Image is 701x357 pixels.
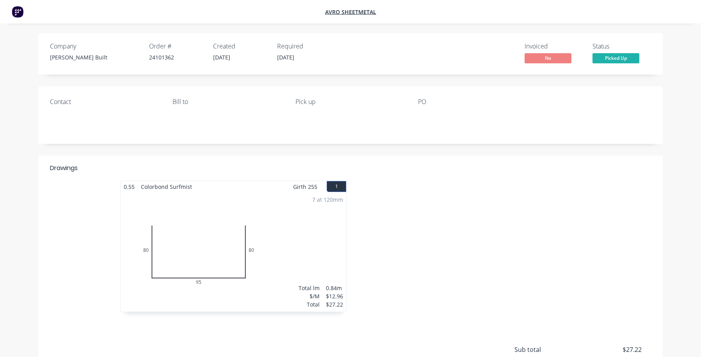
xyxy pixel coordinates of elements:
div: 7 at 120mm [312,196,343,204]
div: Contact [50,98,160,106]
div: $12.96 [326,292,343,300]
span: $27.22 [584,345,642,354]
span: [DATE] [213,54,230,61]
div: 0.84m [326,284,343,292]
div: 08095807 at 120mmTotal lm$/MTotal0.84m$12.96$27.22 [121,192,346,312]
div: [PERSON_NAME] Built [50,53,140,61]
span: [DATE] [277,54,294,61]
div: Total [299,300,320,309]
div: 24101362 [149,53,204,61]
span: 0.55 [121,181,138,192]
span: Picked Up [592,53,639,63]
div: Pick up [295,98,406,106]
div: Company [50,43,140,50]
div: Bill to [173,98,283,106]
img: Factory [12,6,23,18]
div: PO [418,98,528,106]
div: $27.22 [326,300,343,309]
span: Sub total [514,345,584,354]
div: Status [592,43,651,50]
div: Created [213,43,268,50]
a: Avro Sheetmetal [325,8,376,16]
span: Colorbond Surfmist [138,181,195,192]
span: No [525,53,571,63]
span: Girth 255 [293,181,317,192]
button: 1 [327,181,346,192]
div: Invoiced [525,43,583,50]
div: Order # [149,43,204,50]
div: $/M [299,292,320,300]
div: Required [277,43,332,50]
div: Drawings [50,163,78,173]
div: Total lm [299,284,320,292]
